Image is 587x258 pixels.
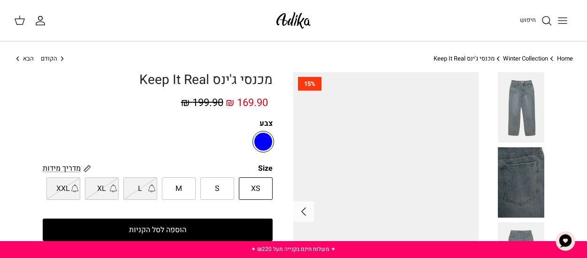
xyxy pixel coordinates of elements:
a: מכנסי ג'ינס Keep It Real [434,54,495,63]
span: 199.90 ₪ [181,95,223,110]
button: הוספה לסל הקניות [43,219,273,241]
a: Winter Collection [503,54,548,63]
a: החשבון שלי [35,15,50,26]
span: XL [97,183,106,195]
span: XXL [56,183,70,195]
span: הקודם [41,54,57,63]
legend: Size [258,163,273,174]
a: הבא [14,54,34,63]
button: צ'אט [551,227,579,255]
img: Adika IL [274,9,313,31]
span: 169.90 ₪ [226,95,268,110]
a: Home [557,54,573,63]
span: L [138,183,142,195]
span: מדריך מידות [43,163,81,174]
a: חיפוש [520,15,552,26]
button: Next [293,201,314,222]
a: ✦ משלוח חינם בקנייה מעל ₪220 ✦ [251,245,335,253]
span: חיפוש [520,15,536,24]
a: מדריך מידות [43,163,91,174]
a: הקודם [41,54,66,63]
button: Toggle menu [552,10,573,31]
h1: מכנסי ג'ינס Keep It Real [43,72,273,88]
span: XS [251,183,260,195]
nav: Breadcrumbs [14,54,573,63]
span: S [215,183,220,195]
label: צבע [43,118,273,129]
span: הבא [23,54,34,63]
span: M [175,183,182,195]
